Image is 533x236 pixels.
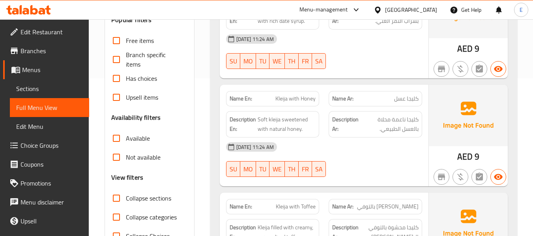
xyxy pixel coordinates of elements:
h3: Availability filters [111,113,161,122]
span: Full Menu View [16,103,83,112]
strong: Description Ar: [332,7,359,26]
span: كليجا عسل [394,95,419,103]
img: Ae5nvW7+0k+MAAAAAElFTkSuQmCC [429,85,508,146]
button: Not has choices [471,61,487,77]
button: Available [490,61,506,77]
div: [GEOGRAPHIC_DATA] [385,6,437,14]
button: SA [312,161,326,177]
a: Upsell [3,212,89,230]
span: AED [457,149,473,164]
span: Upsell items [126,93,158,102]
span: Branch specific items [126,50,181,69]
a: Edit Restaurant [3,22,89,41]
a: Coupons [3,155,89,174]
h3: Popular filters [111,15,187,24]
span: FR [302,164,309,175]
button: SU [226,161,240,177]
span: Edit Menu [16,122,83,131]
a: Menus [3,60,89,79]
button: TH [285,53,299,69]
button: Purchased item [453,61,468,77]
span: Available [126,134,150,143]
strong: Description En: [230,7,256,26]
span: Upsell [21,216,83,226]
span: SA [315,164,323,175]
strong: Name En: [230,203,252,211]
span: 9 [475,41,479,56]
span: كليجا ناعمة محلاة بالعسل الطبيعي. [360,115,419,134]
span: Sections [16,84,83,93]
strong: Description Ar: [332,115,359,134]
span: Coupons [21,160,83,169]
span: MO [243,56,253,67]
a: Branches [3,41,89,60]
span: Soft kleija sweetened with natural honey. [258,115,316,134]
button: TU [256,53,269,69]
span: Collapse sections [126,193,171,203]
span: Menus [22,65,83,74]
span: FR [302,56,309,67]
span: Menu disclaimer [21,197,83,207]
button: FR [299,161,312,177]
span: Collapse categories [126,212,177,222]
a: Sections [10,79,89,98]
button: Not branch specific item [434,61,449,77]
button: TU [256,161,269,177]
span: 9 [475,149,479,164]
span: Branches [21,46,83,56]
h3: View filters [111,173,143,182]
div: Menu-management [299,5,348,15]
button: WE [269,161,285,177]
strong: Description En: [230,115,256,134]
span: Promotions [21,178,83,188]
span: SU [230,164,237,175]
strong: Name En: [230,95,252,103]
span: WE [273,56,282,67]
strong: Name Ar: [332,203,353,211]
span: SU [230,56,237,67]
span: E [520,6,523,14]
span: TU [259,164,266,175]
button: SU [226,53,240,69]
span: MO [243,164,253,175]
span: TH [288,164,295,175]
button: TH [285,161,299,177]
span: TH [288,56,295,67]
span: Choice Groups [21,141,83,150]
button: Purchased item [453,169,468,185]
a: Promotions [3,174,89,193]
span: [PERSON_NAME] بالتوفي [357,203,419,211]
button: Available [490,169,506,185]
button: SA [312,53,326,69]
a: Edit Menu [10,117,89,136]
a: Menu disclaimer [3,193,89,212]
button: MO [240,53,256,69]
a: Choice Groups [3,136,89,155]
span: [DATE] 11:24 AM [233,143,277,151]
span: SA [315,56,323,67]
span: Kleija with Honey [275,95,316,103]
a: Full Menu View [10,98,89,117]
button: MO [240,161,256,177]
strong: Name Ar: [332,95,353,103]
button: FR [299,53,312,69]
span: WE [273,164,282,175]
span: AED [457,41,473,56]
span: Kleija with Toffee [276,203,316,211]
button: WE [269,53,285,69]
span: Edit Restaurant [21,27,83,37]
span: [DATE] 11:24 AM [233,35,277,43]
span: Has choices [126,74,157,83]
span: Free items [126,36,154,45]
span: TU [259,56,266,67]
span: Not available [126,152,161,162]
